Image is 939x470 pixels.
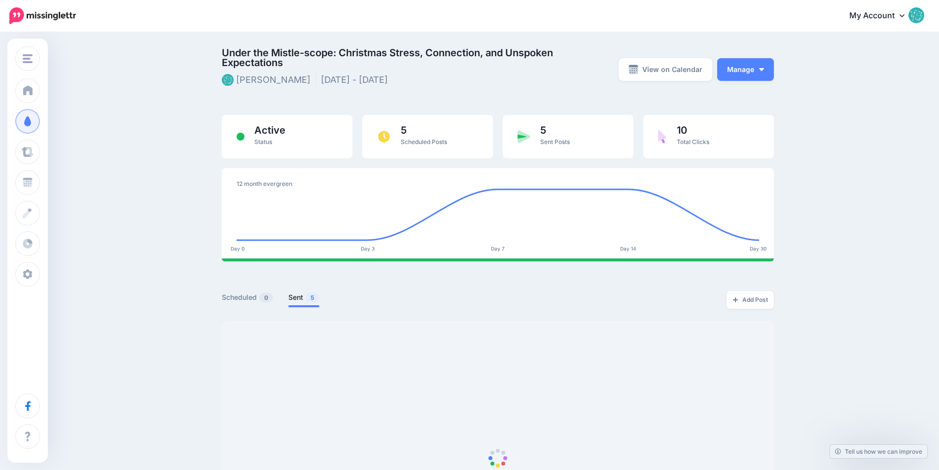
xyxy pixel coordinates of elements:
[321,72,393,87] li: [DATE] - [DATE]
[259,293,273,302] span: 0
[237,178,759,190] div: 12 month evergreen
[677,138,709,145] span: Total Clicks
[222,72,316,87] li: [PERSON_NAME]
[540,125,570,135] span: 5
[222,48,585,68] span: Under the Mistle-scope: Christmas Stress, Connection, and Unspoken Expectations
[377,130,391,144] img: clock.png
[619,58,712,81] a: View on Calendar
[628,65,638,74] img: calendar-grey-darker.png
[254,125,285,135] span: Active
[830,445,927,458] a: Tell us how we can improve
[288,291,319,303] a: Sent5
[254,138,272,145] span: Status
[23,54,33,63] img: menu.png
[717,58,774,81] button: Manage
[401,138,447,145] span: Scheduled Posts
[306,293,319,302] span: 5
[353,246,383,252] div: Day 3
[9,7,76,24] img: Missinglettr
[613,246,643,252] div: Day 14
[839,4,924,28] a: My Account
[727,291,774,309] a: Add Post
[743,246,773,252] div: Day 30
[658,130,667,144] img: pointer-purple.png
[401,125,447,135] span: 5
[223,246,252,252] div: Day 0
[540,138,570,145] span: Sent Posts
[759,68,764,71] img: arrow-down-white.png
[483,246,513,252] div: Day 7
[732,297,738,303] img: plus-grey-dark.png
[518,130,530,143] img: paper-plane-green.png
[222,291,274,303] a: Scheduled0
[677,125,709,135] span: 10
